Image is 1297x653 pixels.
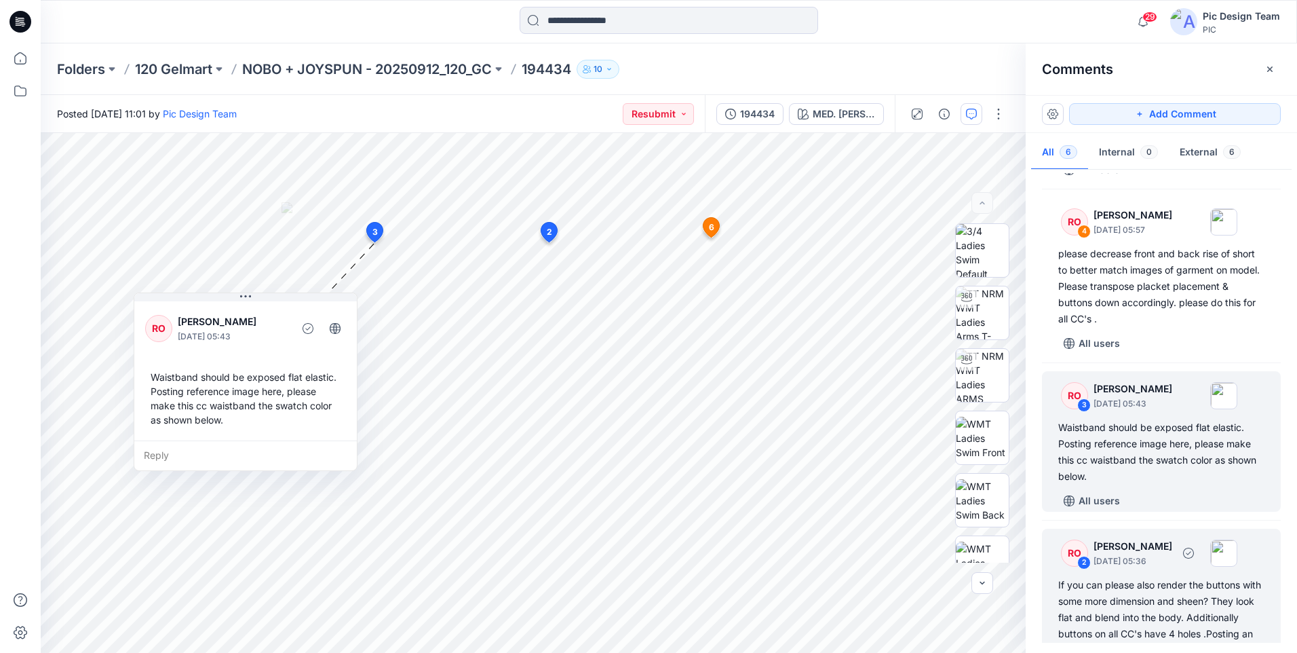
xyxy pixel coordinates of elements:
[716,103,783,125] button: 194434
[1093,538,1172,555] p: [PERSON_NAME]
[956,417,1009,460] img: WMT Ladies Swim Front
[813,107,875,122] div: MED. [PERSON_NAME]
[577,60,619,79] button: 10
[178,330,288,343] p: [DATE] 05:43
[145,315,172,342] div: RO
[163,108,237,119] a: Pic Design Team
[57,107,237,121] span: Posted [DATE] 11:01 by
[956,542,1009,584] img: WMT Ladies Swim Left
[1079,493,1120,509] p: All users
[1058,333,1125,354] button: All users
[1077,398,1091,412] div: 3
[1142,12,1157,22] span: 29
[1093,223,1172,237] p: [DATE] 05:57
[740,107,775,122] div: 194434
[1093,397,1172,411] p: [DATE] 05:43
[57,60,105,79] a: Folders
[1223,145,1241,159] span: 6
[789,103,884,125] button: MED. [PERSON_NAME]
[178,314,288,330] p: [PERSON_NAME]
[145,365,346,432] div: Waistband should be exposed flat elastic. Posting reference image here, please make this cc waist...
[1077,225,1091,238] div: 4
[956,479,1009,522] img: WMT Ladies Swim Back
[1058,246,1264,327] div: please decrease front and back rise of short to better match images of garment on model. Please t...
[372,226,378,238] span: 3
[1203,8,1280,24] div: Pic Design Team
[522,60,571,79] p: 194434
[1058,490,1125,512] button: All users
[956,224,1009,277] img: 3/4 Ladies Swim Default
[594,62,602,77] p: 10
[1093,555,1172,568] p: [DATE] 05:36
[1203,24,1280,35] div: PIC
[1042,61,1113,77] h2: Comments
[1069,103,1281,125] button: Add Comment
[1093,207,1172,223] p: [PERSON_NAME]
[956,286,1009,339] img: TT NRM WMT Ladies Arms T-POSE
[1079,335,1120,352] p: All users
[1060,145,1077,159] span: 6
[242,60,492,79] a: NOBO + JOYSPUN - 20250912_120_GC
[1058,419,1264,485] div: Waistband should be exposed flat elastic. Posting reference image here, please make this cc waist...
[1093,381,1172,397] p: [PERSON_NAME]
[1031,136,1088,170] button: All
[709,221,714,234] span: 6
[547,226,552,238] span: 2
[1061,382,1088,409] div: RO
[1088,136,1169,170] button: Internal
[1170,8,1197,35] img: avatar
[1061,208,1088,236] div: RO
[1169,136,1252,170] button: External
[135,60,212,79] a: 120 Gelmart
[1077,556,1091,570] div: 2
[933,103,955,125] button: Details
[956,349,1009,402] img: TT NRM WMT Ladies ARMS DOWN
[1061,540,1088,567] div: RO
[1140,145,1158,159] span: 0
[134,441,357,470] div: Reply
